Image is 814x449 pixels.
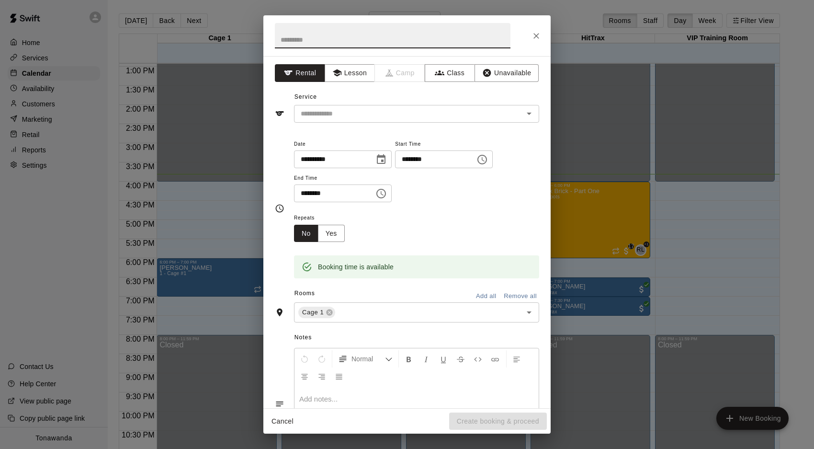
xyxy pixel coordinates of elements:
[298,307,335,318] div: Cage 1
[294,212,352,225] span: Repeats
[275,109,284,118] svg: Service
[294,330,539,345] span: Notes
[401,350,417,368] button: Format Bold
[372,184,391,203] button: Choose time, selected time is 6:00 PM
[294,225,345,242] div: outlined button group
[275,64,325,82] button: Rental
[318,258,394,276] div: Booking time is available
[425,64,475,82] button: Class
[487,350,503,368] button: Insert Link
[314,350,330,368] button: Redo
[501,289,539,304] button: Remove all
[528,27,545,45] button: Close
[275,204,284,213] svg: Timing
[296,350,313,368] button: Undo
[395,138,493,151] span: Start Time
[267,413,298,430] button: Cancel
[435,350,452,368] button: Format Underline
[475,64,539,82] button: Unavailable
[296,368,313,385] button: Center Align
[522,107,536,120] button: Open
[470,350,486,368] button: Insert Code
[418,350,434,368] button: Format Italics
[509,350,525,368] button: Left Align
[294,172,392,185] span: End Time
[294,93,317,100] span: Service
[452,350,469,368] button: Format Strikethrough
[334,350,396,368] button: Formatting Options
[318,225,345,242] button: Yes
[275,399,284,409] svg: Notes
[294,225,318,242] button: No
[375,64,425,82] span: Camps can only be created in the Services page
[294,290,315,297] span: Rooms
[471,289,501,304] button: Add all
[331,368,347,385] button: Justify Align
[298,308,328,317] span: Cage 1
[275,308,284,317] svg: Rooms
[473,150,492,169] button: Choose time, selected time is 4:00 PM
[351,354,385,364] span: Normal
[314,368,330,385] button: Right Align
[372,150,391,169] button: Choose date, selected date is Oct 14, 2025
[294,138,392,151] span: Date
[522,306,536,319] button: Open
[325,64,375,82] button: Lesson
